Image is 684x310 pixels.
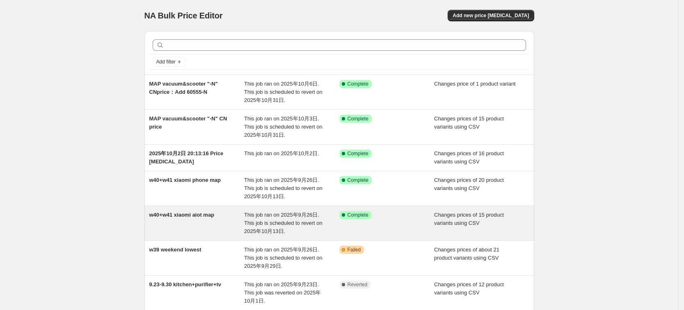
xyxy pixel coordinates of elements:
span: Add filter [156,59,176,65]
span: MAP vacuum&scooter "-N" CN price [149,115,227,130]
span: Complete [348,150,368,157]
span: This job ran on 2025年10月2日. [244,150,319,156]
span: w40+w41 xiaomi aiot map [149,212,215,218]
span: Changes prices of 20 product variants using CSV [434,177,504,191]
span: Changes prices of 12 product variants using CSV [434,281,504,296]
span: Changes price of 1 product variant [434,81,516,87]
span: Complete [348,212,368,218]
span: Changes prices of 15 product variants using CSV [434,212,504,226]
span: Changes prices of about 21 product variants using CSV [434,247,499,261]
span: Complete [348,81,368,87]
button: Add filter [153,57,185,67]
span: MAP vacuum&scooter "-N" CNprice：Add 60555-N [149,81,218,95]
span: Changes prices of 16 product variants using CSV [434,150,504,165]
span: This job ran on 2025年10月3日. This job is scheduled to revert on 2025年10月31日. [244,115,323,138]
button: Add new price [MEDICAL_DATA] [448,10,534,21]
span: Changes prices of 15 product variants using CSV [434,115,504,130]
span: 2025年10月2日 20:13:16 Price [MEDICAL_DATA] [149,150,224,165]
span: NA Bulk Price Editor [144,11,223,20]
span: 9.23-9.30 kitchen+purifier+tv [149,281,222,287]
span: This job ran on 2025年9月23日. This job was reverted on 2025年10月1日. [244,281,321,304]
span: This job ran on 2025年9月26日. This job is scheduled to revert on 2025年9月29日. [244,247,323,269]
span: Reverted [348,281,368,288]
span: Complete [348,177,368,183]
span: w39 weekend lowest [149,247,201,253]
span: This job ran on 2025年9月26日. This job is scheduled to revert on 2025年10月13日. [244,212,323,234]
span: This job ran on 2025年9月26日. This job is scheduled to revert on 2025年10月13日. [244,177,323,199]
span: Add new price [MEDICAL_DATA] [453,12,529,19]
span: w40+w41 xiaomi phone map [149,177,221,183]
span: This job ran on 2025年10月6日. This job is scheduled to revert on 2025年10月31日. [244,81,323,103]
span: Complete [348,115,368,122]
span: Failed [348,247,361,253]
